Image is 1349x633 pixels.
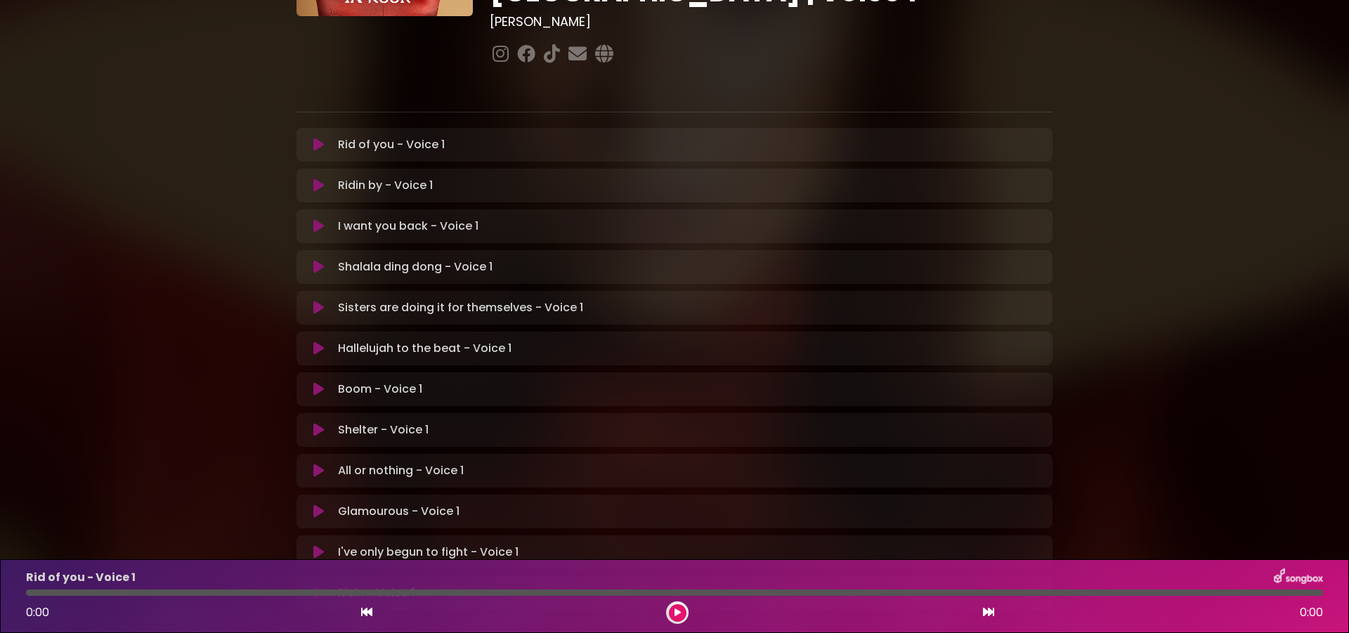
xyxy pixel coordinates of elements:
[338,259,493,275] p: Shalala ding dong - Voice 1
[338,462,464,479] p: All or nothing - Voice 1
[26,569,136,586] p: Rid of you - Voice 1
[338,218,478,235] p: I want you back - Voice 1
[338,340,511,357] p: Hallelujah to the beat - Voice 1
[490,14,1053,30] h3: [PERSON_NAME]
[338,381,422,398] p: Boom - Voice 1
[26,604,49,620] span: 0:00
[338,299,583,316] p: Sisters are doing it for themselves - Voice 1
[1274,568,1323,587] img: songbox-logo-white.png
[338,503,460,520] p: Glamourous - Voice 1
[1300,604,1323,621] span: 0:00
[338,422,429,438] p: Shelter - Voice 1
[338,544,519,561] p: I've only begun to fight - Voice 1
[338,136,445,153] p: Rid of you - Voice 1
[338,177,433,194] p: Ridin by - Voice 1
